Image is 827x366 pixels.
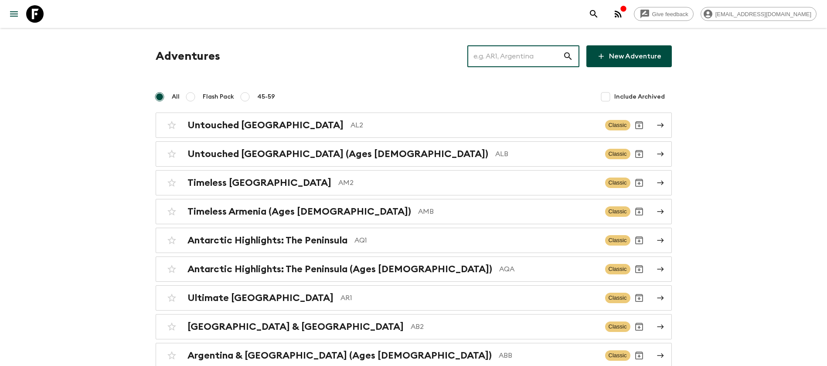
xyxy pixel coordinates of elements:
[187,292,334,304] h2: Ultimate [GEOGRAPHIC_DATA]
[605,149,630,159] span: Classic
[499,350,598,361] p: ABB
[605,178,630,188] span: Classic
[495,149,598,159] p: ALB
[630,289,648,307] button: Archive
[630,116,648,134] button: Archive
[605,293,630,303] span: Classic
[614,92,665,101] span: Include Archived
[711,11,816,17] span: [EMAIL_ADDRESS][DOMAIN_NAME]
[338,178,598,188] p: AM2
[156,141,672,167] a: Untouched [GEOGRAPHIC_DATA] (Ages [DEMOGRAPHIC_DATA])ALBClassicArchive
[351,120,598,130] p: AL2
[630,232,648,249] button: Archive
[411,322,598,332] p: AB2
[605,206,630,217] span: Classic
[605,350,630,361] span: Classic
[418,206,598,217] p: AMB
[187,350,492,361] h2: Argentina & [GEOGRAPHIC_DATA] (Ages [DEMOGRAPHIC_DATA])
[156,285,672,311] a: Ultimate [GEOGRAPHIC_DATA]AR1ClassicArchive
[340,293,598,303] p: AR1
[499,264,598,274] p: AQA
[156,314,672,339] a: [GEOGRAPHIC_DATA] & [GEOGRAPHIC_DATA]AB2ClassicArchive
[630,145,648,163] button: Archive
[187,177,331,188] h2: Timeless [GEOGRAPHIC_DATA]
[156,257,672,282] a: Antarctic Highlights: The Peninsula (Ages [DEMOGRAPHIC_DATA])AQAClassicArchive
[156,228,672,253] a: Antarctic Highlights: The PeninsulaAQ1ClassicArchive
[630,174,648,192] button: Archive
[187,321,404,332] h2: [GEOGRAPHIC_DATA] & [GEOGRAPHIC_DATA]
[586,45,672,67] a: New Adventure
[701,7,817,21] div: [EMAIL_ADDRESS][DOMAIN_NAME]
[187,120,344,131] h2: Untouched [GEOGRAPHIC_DATA]
[187,148,488,160] h2: Untouched [GEOGRAPHIC_DATA] (Ages [DEMOGRAPHIC_DATA])
[156,170,672,195] a: Timeless [GEOGRAPHIC_DATA]AM2ClassicArchive
[467,44,563,68] input: e.g. AR1, Argentina
[630,203,648,220] button: Archive
[172,92,180,101] span: All
[156,113,672,138] a: Untouched [GEOGRAPHIC_DATA]AL2ClassicArchive
[630,260,648,278] button: Archive
[257,92,275,101] span: 45-59
[605,235,630,246] span: Classic
[605,322,630,332] span: Classic
[605,264,630,274] span: Classic
[187,206,411,217] h2: Timeless Armenia (Ages [DEMOGRAPHIC_DATA])
[630,318,648,335] button: Archive
[5,5,23,23] button: menu
[605,120,630,130] span: Classic
[187,263,492,275] h2: Antarctic Highlights: The Peninsula (Ages [DEMOGRAPHIC_DATA])
[156,48,220,65] h1: Adventures
[156,199,672,224] a: Timeless Armenia (Ages [DEMOGRAPHIC_DATA])AMBClassicArchive
[630,347,648,364] button: Archive
[585,5,602,23] button: search adventures
[187,235,347,246] h2: Antarctic Highlights: The Peninsula
[354,235,598,246] p: AQ1
[647,11,693,17] span: Give feedback
[203,92,234,101] span: Flash Pack
[634,7,694,21] a: Give feedback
